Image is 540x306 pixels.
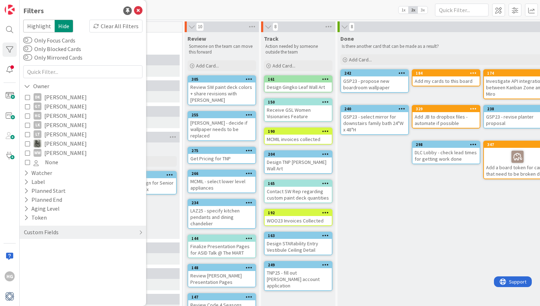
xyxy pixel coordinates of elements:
[416,71,480,76] div: 184
[188,147,255,163] div: 275Get Pricing for TNP
[265,135,332,144] div: MCMIL invoices collected
[412,76,480,86] div: Add my cards to this board
[44,102,87,111] span: [PERSON_NAME]
[264,98,332,122] a: 150Receive GSL Women Visionaries Feature
[265,268,332,290] div: TNP25 - fill out [PERSON_NAME] account application
[265,187,332,202] div: Contact SW Rep regarding custom paint deck quantities
[341,70,408,76] div: 242
[34,93,41,101] div: DK
[265,76,332,82] div: 161
[44,92,87,102] span: [PERSON_NAME]
[25,92,141,102] button: DK [PERSON_NAME]
[23,65,142,78] input: Quick Filter...
[25,120,141,130] button: LK [PERSON_NAME]
[272,62,295,69] span: Add Card...
[268,233,332,238] div: 163
[268,77,332,82] div: 161
[265,82,332,92] div: Design Gingko Leaf Wall Art
[25,139,141,148] button: PA [PERSON_NAME]
[25,148,141,157] button: WW [PERSON_NAME]
[265,105,332,121] div: Receive GSL Women Visionaries Feature
[23,82,50,91] div: Owner
[268,181,332,186] div: 165
[265,262,332,268] div: 249
[349,22,355,31] span: 8
[23,45,81,53] label: Only Blocked Cards
[341,76,408,92] div: GSP23 - propose new boardroom wallpaper
[264,150,332,174] a: 204Design TNP [PERSON_NAME] Wall Art
[5,271,15,281] div: HG
[188,118,255,140] div: [PERSON_NAME] - decide if wallpaper needs to be replaced
[191,200,255,205] div: 234
[341,106,408,134] div: 240GSP23 - select mirror for downstairs family bath 24"W x 48"H
[196,62,219,69] span: Add Card...
[55,20,73,32] span: Hide
[188,76,255,105] div: 305Review SW paint deck colors + share revisions with [PERSON_NAME]
[191,295,255,300] div: 147
[23,228,59,237] div: Custom Fields
[264,180,332,203] a: 165Contact SW Rep regarding custom paint deck quantities
[265,128,332,135] div: 190
[416,142,480,147] div: 298
[23,37,32,44] button: Only Focus Cards
[191,148,255,153] div: 275
[268,262,332,267] div: 249
[25,157,141,167] button: None
[34,149,41,157] div: WW
[349,56,372,63] span: Add Card...
[412,106,480,112] div: 329
[34,112,41,120] div: HG
[191,265,255,270] div: 148
[44,111,87,120] span: [PERSON_NAME]
[268,152,332,157] div: 204
[416,106,480,111] div: 329
[264,35,279,42] span: Track
[34,130,41,138] div: LT
[265,232,332,239] div: 163
[412,69,480,86] a: 184Add my cards to this board
[188,235,255,242] div: 144
[340,69,409,93] a: 242GSP23 - propose new boardroom wallpaper
[23,195,63,204] div: Planned End
[188,76,255,82] div: 305
[188,112,255,118] div: 255
[23,204,60,213] div: Aging Level
[340,35,354,42] span: Done
[188,265,255,287] div: 148Review [PERSON_NAME] Presentation Pages
[265,216,332,225] div: WOO23 Invoices Collected
[265,99,332,121] div: 150Receive GSL Women Visionaries Feature
[89,20,142,32] div: Clear All Filters
[264,232,332,255] a: 163Design STARability Entry Vestibule Ceiling Detail
[5,291,15,301] img: avatar
[25,111,141,120] button: HG [PERSON_NAME]
[265,210,332,216] div: 192
[188,170,255,192] div: 266MCMIL - select lower level appliances
[412,105,480,129] a: 329Add JB to dropbox files - automate if possible
[344,71,408,76] div: 242
[23,53,82,62] label: Only Mirrored Cards
[187,147,256,164] a: 275Get Pricing for TNP
[34,140,41,147] img: PA
[412,148,480,164] div: DLC Lobby - check lead times for getting work done
[265,262,332,290] div: 249TNP25 - fill out [PERSON_NAME] account application
[187,111,256,141] a: 255[PERSON_NAME] - decide if wallpaper needs to be replaced
[191,171,255,176] div: 266
[264,261,332,291] a: 249TNP25 - fill out [PERSON_NAME] account application
[188,82,255,105] div: Review SW paint deck colors + share revisions with [PERSON_NAME]
[191,77,255,82] div: 305
[265,151,332,157] div: 204
[23,5,44,16] div: Filters
[408,6,418,14] span: 2x
[34,102,41,110] div: GT
[188,154,255,163] div: Get Pricing for TNP
[44,130,87,139] span: [PERSON_NAME]
[23,54,32,61] button: Only Mirrored Cards
[15,1,32,10] span: Support
[268,129,332,134] div: 190
[264,209,332,226] a: 192WOO23 Invoices Collected
[23,45,32,52] button: Only Blocked Cards
[191,236,255,241] div: 144
[188,177,255,192] div: MCMIL - select lower level appliances
[265,99,332,105] div: 150
[188,170,255,177] div: 266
